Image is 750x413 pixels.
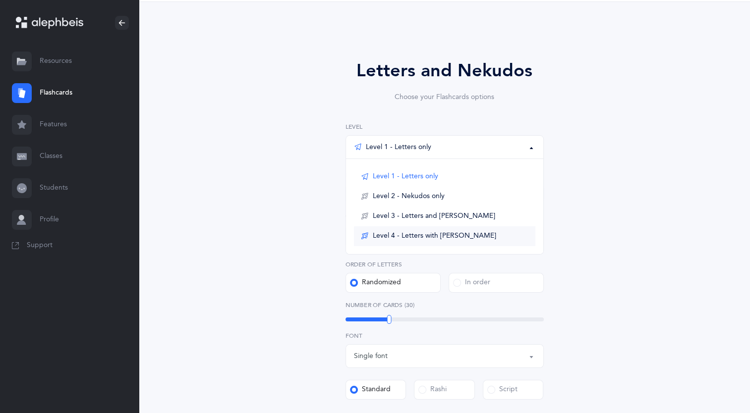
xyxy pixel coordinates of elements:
[346,344,544,368] button: Single font
[346,331,544,340] label: Font
[350,278,401,288] div: Randomized
[418,385,447,395] div: Rashi
[346,122,544,131] label: Level
[27,241,53,251] span: Support
[318,57,572,84] div: Letters and Nekudos
[354,351,388,361] div: Single font
[487,385,518,395] div: Script
[453,278,490,288] div: In order
[346,301,544,310] label: Number of Cards (30)
[373,172,438,181] span: Level 1 - Letters only
[318,92,572,103] div: Choose your Flashcards options
[350,385,391,395] div: Standard
[373,232,496,241] span: Level 4 - Letters with [PERSON_NAME]
[346,260,544,269] label: Order of letters
[346,135,544,159] button: Level 1 - Letters only
[373,192,445,201] span: Level 2 - Nekudos only
[373,212,495,221] span: Level 3 - Letters and [PERSON_NAME]
[354,141,431,153] div: Level 1 - Letters only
